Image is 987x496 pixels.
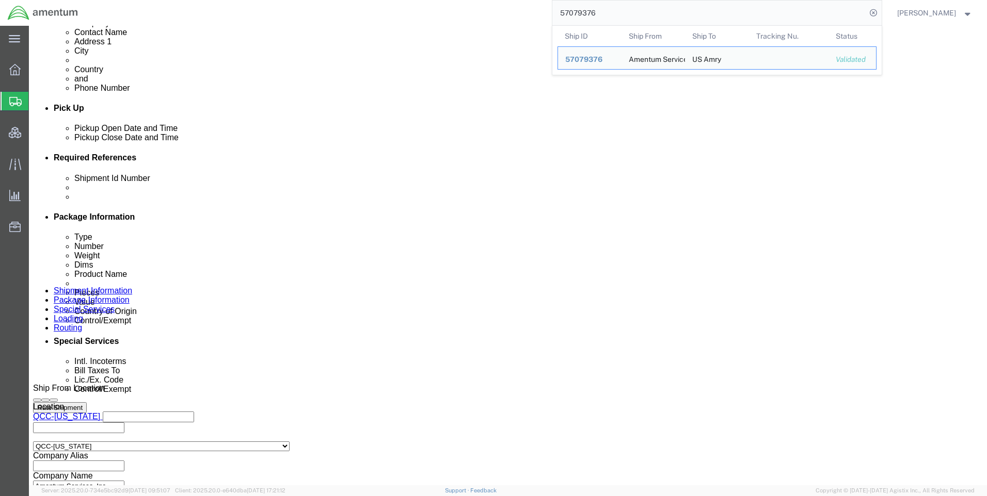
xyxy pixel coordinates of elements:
button: [PERSON_NAME] [897,7,973,19]
input: Search for shipment number, reference number [552,1,866,25]
span: Copyright © [DATE]-[DATE] Agistix Inc., All Rights Reserved [816,486,975,495]
div: Validated [836,54,869,65]
a: Support [445,487,471,493]
th: Ship From [621,26,685,46]
th: Status [829,26,877,46]
span: Client: 2025.20.0-e640dba [175,487,285,493]
th: Tracking Nu. [749,26,829,46]
span: Ray Cheatteam [897,7,956,19]
a: Feedback [470,487,497,493]
span: [DATE] 09:51:07 [129,487,170,493]
span: 57079376 [565,55,602,63]
div: Amentum Services, Inc [628,47,678,69]
th: Ship To [685,26,749,46]
span: Server: 2025.20.0-734e5bc92d9 [41,487,170,493]
iframe: FS Legacy Container [29,26,987,485]
div: US Amry [692,47,721,69]
span: [DATE] 17:21:12 [247,487,285,493]
table: Search Results [558,26,882,75]
th: Ship ID [558,26,622,46]
img: logo [7,5,78,21]
div: 57079376 [565,54,614,65]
